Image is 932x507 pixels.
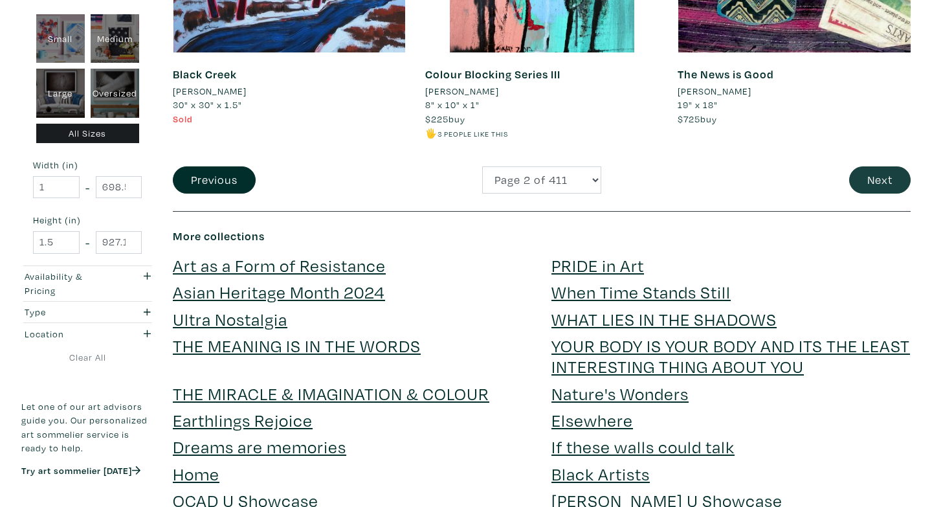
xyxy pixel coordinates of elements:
div: Medium [91,14,139,63]
a: Clear All [21,350,153,365]
a: Art as a Form of Resistance [173,254,386,276]
a: Colour Blocking Series III [425,67,560,82]
a: YOUR BODY IS YOUR BODY AND ITS THE LEAST INTERESTING THING ABOUT YOU [551,334,910,377]
p: Let one of our art advisors guide you. Our personalized art sommelier service is ready to help. [21,399,153,455]
div: Availability & Pricing [25,269,115,297]
div: Type [25,305,115,319]
span: - [85,233,90,251]
a: THE MIRACLE & IMAGINATION & COLOUR [173,382,489,405]
button: Next [849,166,911,194]
li: [PERSON_NAME] [173,84,247,98]
a: Home [173,462,219,485]
li: [PERSON_NAME] [425,84,499,98]
span: Sold [173,113,193,125]
button: Type [21,301,153,322]
div: Large [36,69,85,118]
small: Height (in) [33,216,142,225]
a: The News is Good [678,67,774,82]
span: $725 [678,113,700,125]
a: WHAT LIES IN THE SHADOWS [551,308,777,330]
a: Black Artists [551,462,650,485]
a: Asian Heritage Month 2024 [173,280,385,303]
div: All Sizes [36,123,139,143]
small: 3 people like this [438,129,508,139]
a: PRIDE in Art [551,254,644,276]
span: 19" x 18" [678,98,718,111]
a: When Time Stands Still [551,280,731,303]
a: [PERSON_NAME] [678,84,911,98]
div: Location [25,326,115,341]
a: Nature's Wonders [551,382,689,405]
a: Earthlings Rejoice [173,409,313,431]
button: Availability & Pricing [21,265,153,300]
li: [PERSON_NAME] [678,84,751,98]
span: buy [425,113,465,125]
li: 🖐️ [425,126,658,141]
span: $225 [425,113,449,125]
small: Width (in) [33,161,142,170]
h6: More collections [173,229,911,243]
a: Black Creek [173,67,237,82]
a: Elsewhere [551,409,633,431]
a: Ultra Nostalgia [173,308,287,330]
button: Previous [173,166,256,194]
a: [PERSON_NAME] [425,84,658,98]
div: Small [36,14,85,63]
span: - [85,178,90,196]
div: Oversized [91,69,139,118]
a: Try art sommelier [DATE] [21,464,140,477]
a: If these walls could talk [551,435,735,458]
span: 8" x 10" x 1" [425,98,480,111]
a: [PERSON_NAME] [173,84,406,98]
button: Location [21,323,153,344]
a: THE MEANING IS IN THE WORDS [173,334,421,357]
span: 30" x 30" x 1.5" [173,98,242,111]
span: buy [678,113,717,125]
a: Dreams are memories [173,435,346,458]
